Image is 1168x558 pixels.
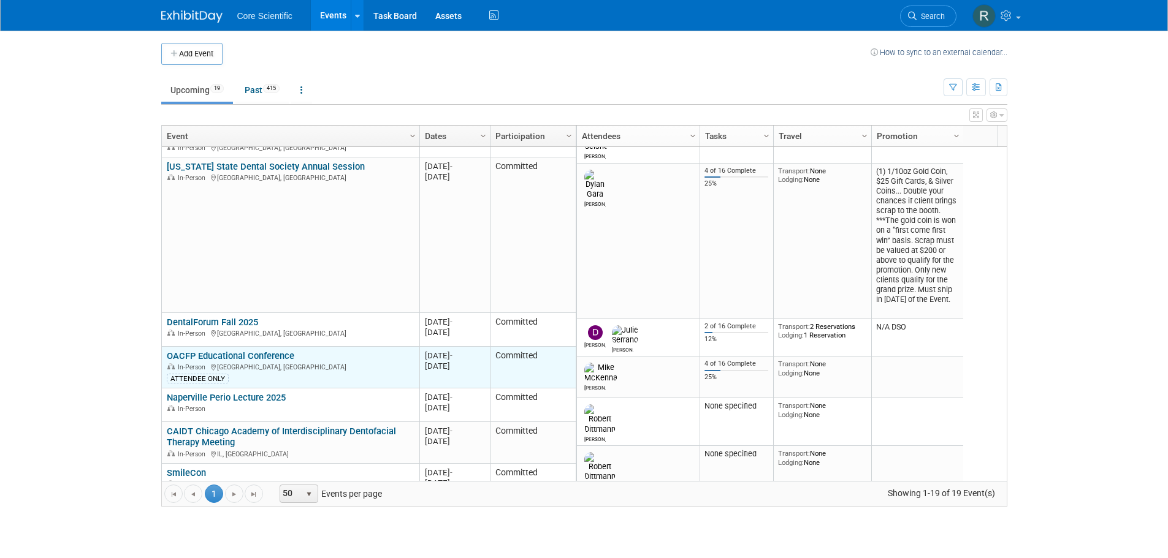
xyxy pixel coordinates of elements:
[584,151,606,159] div: James Belshe
[167,426,396,448] a: CAIDT Chicago Academy of Interdisciplinary Dentofacial Therapy Meeting
[229,489,239,499] span: Go to the next page
[304,489,314,499] span: select
[450,393,452,402] span: -
[584,170,606,199] img: Dylan Gara
[705,126,765,146] a: Tasks
[225,484,243,503] a: Go to the next page
[178,450,209,458] span: In-Person
[495,126,568,146] a: Participation
[564,131,574,141] span: Column Settings
[425,327,484,337] div: [DATE]
[871,48,1007,57] a: How to sync to an external calendar...
[778,322,810,331] span: Transport:
[704,322,768,331] div: 2 of 16 Complete
[562,126,576,144] a: Column Settings
[425,350,484,361] div: [DATE]
[778,331,804,339] span: Lodging:
[490,313,576,347] td: Committed
[167,361,414,372] div: [GEOGRAPHIC_DATA], [GEOGRAPHIC_DATA]
[860,131,869,141] span: Column Settings
[425,161,484,172] div: [DATE]
[688,131,698,141] span: Column Settings
[450,351,452,360] span: -
[478,131,488,141] span: Column Settings
[778,449,810,458] span: Transport:
[161,43,223,65] button: Add Event
[584,199,606,207] div: Dylan Gara
[450,426,452,435] span: -
[584,434,606,442] div: Robert Dittmann
[778,458,804,467] span: Lodging:
[164,484,183,503] a: Go to the first page
[425,402,484,413] div: [DATE]
[167,161,365,172] a: [US_STATE] State Dental Society Annual Session
[178,144,209,152] span: In-Person
[582,126,692,146] a: Attendees
[704,179,768,188] div: 25%
[167,317,258,328] a: DentalForum Fall 2025
[588,325,603,340] img: Dan Boro
[778,369,804,377] span: Lodging:
[778,401,810,410] span: Transport:
[476,126,490,144] a: Column Settings
[704,401,768,411] div: None specified
[704,449,768,459] div: None specified
[167,174,175,180] img: In-Person Event
[972,4,996,28] img: Rachel Wolff
[778,410,804,419] span: Lodging:
[205,484,223,503] span: 1
[584,452,616,481] img: Robert Dittmann
[167,330,175,336] img: In-Person Event
[584,404,616,434] img: Robert Dittmann
[704,373,768,382] div: 25%
[917,12,945,21] span: Search
[406,126,419,144] a: Column Settings
[425,361,484,371] div: [DATE]
[178,405,209,413] span: In-Person
[280,485,301,502] span: 50
[249,489,259,499] span: Go to the last page
[167,126,411,146] a: Event
[167,142,414,153] div: [GEOGRAPHIC_DATA], [GEOGRAPHIC_DATA]
[167,328,414,338] div: [GEOGRAPHIC_DATA], [GEOGRAPHIC_DATA]
[778,167,810,175] span: Transport:
[490,157,576,313] td: Committed
[761,131,771,141] span: Column Settings
[704,167,768,175] div: 4 of 16 Complete
[490,347,576,388] td: Committed
[871,164,963,319] td: (1) 1/10oz Gold Coin, $25 Gift Cards, & Silver Coins... Double your chances if client brings scra...
[425,467,484,478] div: [DATE]
[178,330,209,337] span: In-Person
[704,360,768,368] div: 4 of 16 Complete
[167,450,175,456] img: In-Person Event
[167,478,414,489] div: [US_STATE], [GEOGRAPHIC_DATA]
[950,126,963,144] a: Column Settings
[235,78,289,102] a: Past415
[779,126,863,146] a: Travel
[425,172,484,182] div: [DATE]
[178,174,209,182] span: In-Person
[778,322,866,340] div: 2 Reservations 1 Reservation
[876,484,1006,502] span: Showing 1-19 of 19 Event(s)
[450,468,452,477] span: -
[584,383,606,391] div: Mike McKenna
[450,162,452,171] span: -
[263,84,280,93] span: 415
[167,172,414,183] div: [GEOGRAPHIC_DATA], [GEOGRAPHIC_DATA]
[167,350,294,361] a: OACFP Educational Conference
[450,317,452,326] span: -
[877,126,955,146] a: Promotion
[425,436,484,447] div: [DATE]
[778,360,810,368] span: Transport:
[778,360,866,377] div: None None
[778,401,866,419] div: None None
[167,374,229,383] div: ATTENDEE ONLY
[490,388,576,422] td: Committed
[871,319,963,357] td: N/A DSO
[858,126,871,144] a: Column Settings
[900,6,956,27] a: Search
[612,325,638,345] img: Julie Serrano
[178,363,209,371] span: In-Person
[167,448,414,459] div: IL, [GEOGRAPHIC_DATA]
[778,175,804,184] span: Lodging:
